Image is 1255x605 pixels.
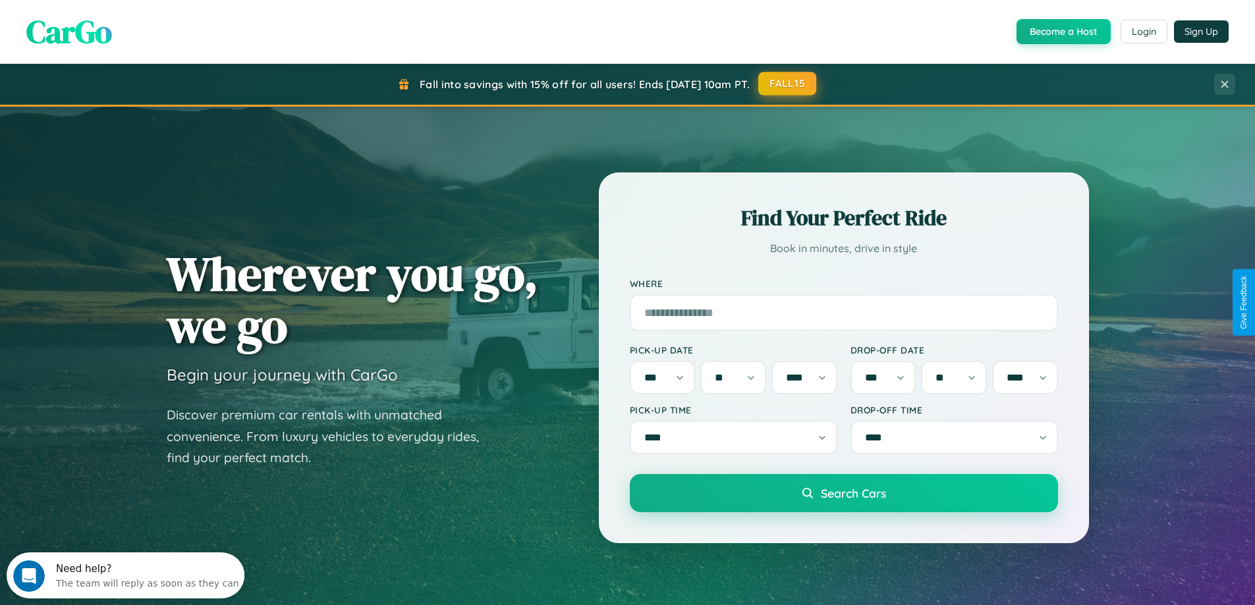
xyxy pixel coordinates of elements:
[630,404,837,415] label: Pick-up Time
[630,474,1058,512] button: Search Cars
[13,560,45,592] iframe: Intercom live chat
[630,203,1058,232] h2: Find Your Perfect Ride
[630,278,1058,289] label: Where
[851,344,1058,355] label: Drop-off Date
[630,239,1058,258] p: Book in minutes, drive in style
[49,22,233,36] div: The team will reply as soon as they can
[7,552,244,598] iframe: Intercom live chat discovery launcher
[1239,276,1248,329] div: Give Feedback
[821,486,886,500] span: Search Cars
[49,11,233,22] div: Need help?
[851,404,1058,415] label: Drop-off Time
[420,78,750,91] span: Fall into savings with 15% off for all users! Ends [DATE] 10am PT.
[630,344,837,355] label: Pick-up Date
[1017,19,1111,44] button: Become a Host
[1121,20,1167,43] button: Login
[5,5,245,41] div: Open Intercom Messenger
[167,404,496,469] p: Discover premium car rentals with unmatched convenience. From luxury vehicles to everyday rides, ...
[26,10,112,53] span: CarGo
[167,248,538,352] h1: Wherever you go, we go
[758,72,816,95] button: FALL15
[167,365,398,384] h3: Begin your journey with CarGo
[1174,20,1229,43] button: Sign Up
